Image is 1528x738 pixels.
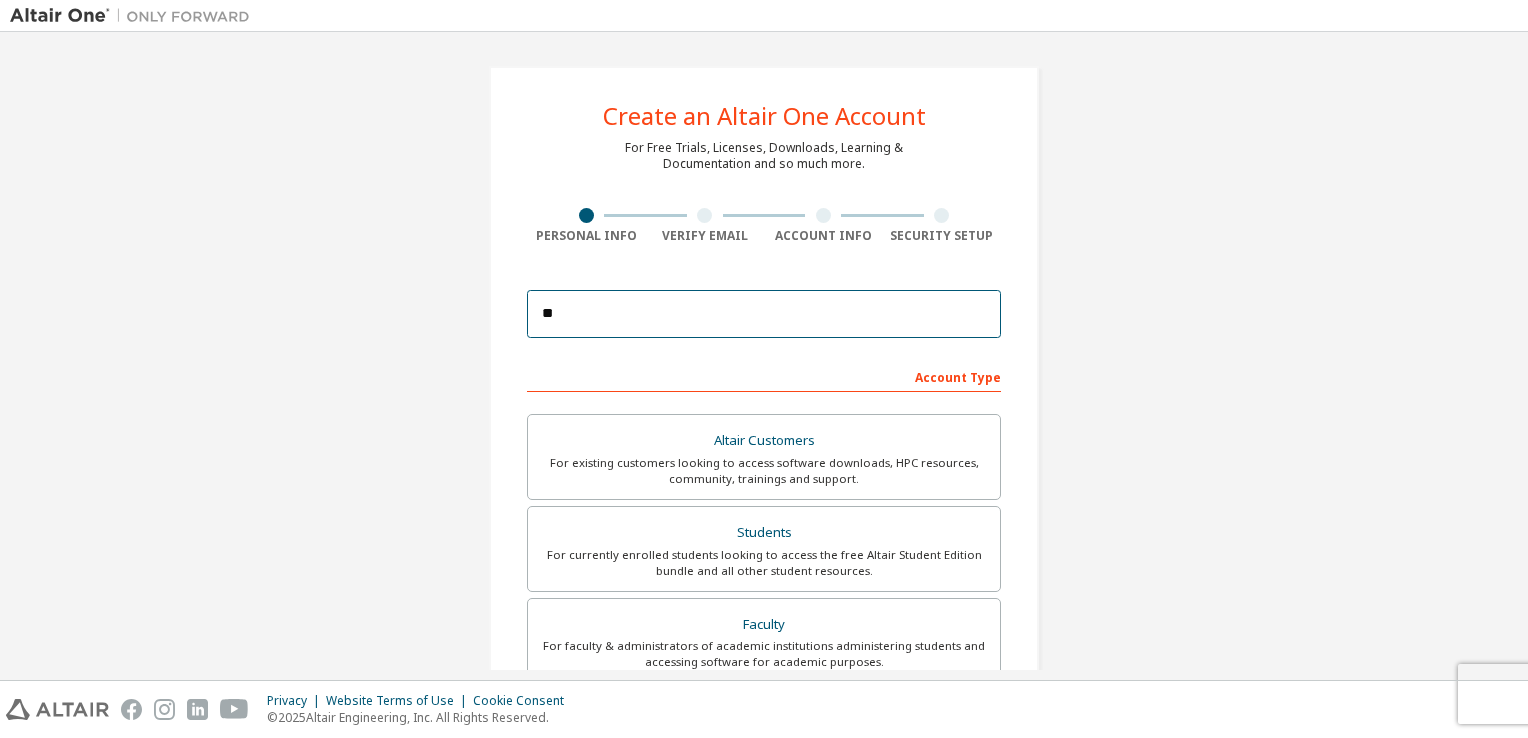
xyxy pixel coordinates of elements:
[764,228,883,244] div: Account Info
[540,611,988,639] div: Faculty
[540,519,988,547] div: Students
[473,693,576,709] div: Cookie Consent
[220,699,249,720] img: youtube.svg
[540,638,988,670] div: For faculty & administrators of academic institutions administering students and accessing softwa...
[154,699,175,720] img: instagram.svg
[267,693,326,709] div: Privacy
[527,228,646,244] div: Personal Info
[527,360,1001,392] div: Account Type
[267,709,576,726] p: © 2025 Altair Engineering, Inc. All Rights Reserved.
[540,455,988,487] div: For existing customers looking to access software downloads, HPC resources, community, trainings ...
[326,693,473,709] div: Website Terms of Use
[540,427,988,455] div: Altair Customers
[187,699,208,720] img: linkedin.svg
[883,228,1002,244] div: Security Setup
[646,228,765,244] div: Verify Email
[625,140,903,172] div: For Free Trials, Licenses, Downloads, Learning & Documentation and so much more.
[121,699,142,720] img: facebook.svg
[603,104,926,128] div: Create an Altair One Account
[6,699,109,720] img: altair_logo.svg
[10,6,260,26] img: Altair One
[540,547,988,579] div: For currently enrolled students looking to access the free Altair Student Edition bundle and all ...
